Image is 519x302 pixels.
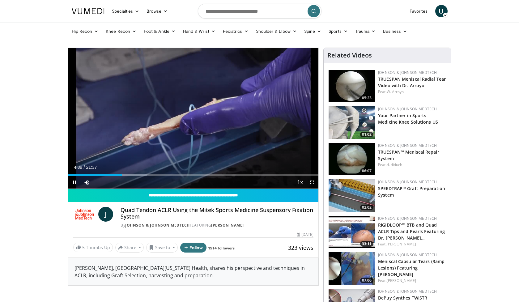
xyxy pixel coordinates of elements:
[325,25,351,37] a: Sports
[81,176,93,189] button: Mute
[68,176,81,189] button: Pause
[219,25,252,37] a: Pediatrics
[360,241,373,247] span: 33:11
[387,162,402,167] a: d. diduch
[435,5,448,17] a: U
[360,205,373,210] span: 02:02
[378,278,446,283] div: Feat.
[68,25,102,37] a: Hip Recon
[329,143,375,175] a: 06:07
[68,174,319,176] div: Progress Bar
[108,5,143,17] a: Specialties
[329,252,375,285] a: 07:06
[98,207,113,222] a: J
[329,179,375,212] img: a46a2fe1-2704-4a9e-acc3-1c278068f6c4.150x105_q85_crop-smart_upscale.jpg
[329,143,375,175] img: e42d750b-549a-4175-9691-fdba1d7a6a0f.150x105_q85_crop-smart_upscale.jpg
[378,149,439,161] a: TRUESPAN™ Meniscal Repair System
[378,185,445,198] a: SPEEDTRAP™ Graft Preparation System
[378,106,437,112] a: Johnson & Johnson MedTech
[378,289,437,294] a: Johnson & Johnson MedTech
[74,165,82,170] span: 4:39
[115,243,144,253] button: Share
[327,52,372,59] h4: Related Videos
[252,25,300,37] a: Shoulder & Elbow
[329,106,375,139] a: 01:02
[84,165,85,170] span: /
[406,5,432,17] a: Favorites
[300,25,325,37] a: Spine
[378,76,446,88] a: TRUESPAN Meniscal Radial Tear Video with Dr. Arroyo
[294,176,306,189] button: Playback Rate
[179,25,219,37] a: Hand & Wrist
[288,244,313,251] span: 323 views
[360,132,373,137] span: 01:02
[378,89,446,95] div: Feat.
[73,243,113,252] a: 5 Thumbs Up
[378,258,445,277] a: Meniscal Capsular Tears (Ramp Lesions) Featuring [PERSON_NAME]
[329,70,375,102] a: 05:23
[82,245,85,250] span: 5
[378,143,437,148] a: Johnson & Johnson MedTech
[180,243,207,253] button: Follow
[378,179,437,185] a: Johnson & Johnson MedTech
[378,70,437,75] a: Johnson & Johnson MedTech
[72,8,104,14] img: VuMedi Logo
[329,179,375,212] a: 02:02
[378,216,437,221] a: Johnson & Johnson MedTech
[306,176,318,189] button: Fullscreen
[125,223,190,228] a: Johnson & Johnson MedTech
[211,223,244,228] a: [PERSON_NAME]
[329,216,375,248] a: 33:11
[387,241,416,247] a: [PERSON_NAME]
[378,162,446,168] div: Feat.
[329,216,375,248] img: 4bc3a03c-f47c-4100-84fa-650097507746.150x105_q85_crop-smart_upscale.jpg
[329,70,375,102] img: a9cbc79c-1ae4-425c-82e8-d1f73baa128b.150x105_q85_crop-smart_upscale.jpg
[121,207,313,220] h4: Quad Tendon ACLR Using the Mitek Sports Medicine Suspensory Fixation System
[360,168,373,174] span: 06:07
[378,241,446,247] div: Feat.
[379,25,411,37] a: Business
[387,278,416,283] a: [PERSON_NAME]
[329,106,375,139] img: 0543fda4-7acd-4b5c-b055-3730b7e439d4.150x105_q85_crop-smart_upscale.jpg
[143,5,171,17] a: Browse
[360,278,373,283] span: 07:06
[351,25,380,37] a: Trauma
[297,232,313,237] div: [DATE]
[68,258,319,285] div: [PERSON_NAME], [GEOGRAPHIC_DATA][US_STATE] Health, shares his perspective and techniques in ACLR,...
[360,95,373,101] span: 05:23
[86,165,97,170] span: 21:37
[140,25,179,37] a: Foot & Ankle
[102,25,140,37] a: Knee Recon
[387,89,404,94] a: W. Arroyo
[68,48,319,189] video-js: Video Player
[329,252,375,285] img: 0c02c3d5-dde0-442f-bbc0-cf861f5c30d7.150x105_q85_crop-smart_upscale.jpg
[121,223,313,228] div: By FEATURING
[378,252,437,257] a: Johnson & Johnson MedTech
[146,243,178,253] button: Save to
[378,222,445,241] a: RIGIDLOOP™ BTB and Quad ACLR Tips and Pearls Featuring Dr. [PERSON_NAME]…
[198,4,321,19] input: Search topics, interventions
[208,245,235,251] a: 1914 followers
[73,207,96,222] img: Johnson & Johnson MedTech
[378,113,438,125] a: Your Partner in Sports Medicine Knee Solutions US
